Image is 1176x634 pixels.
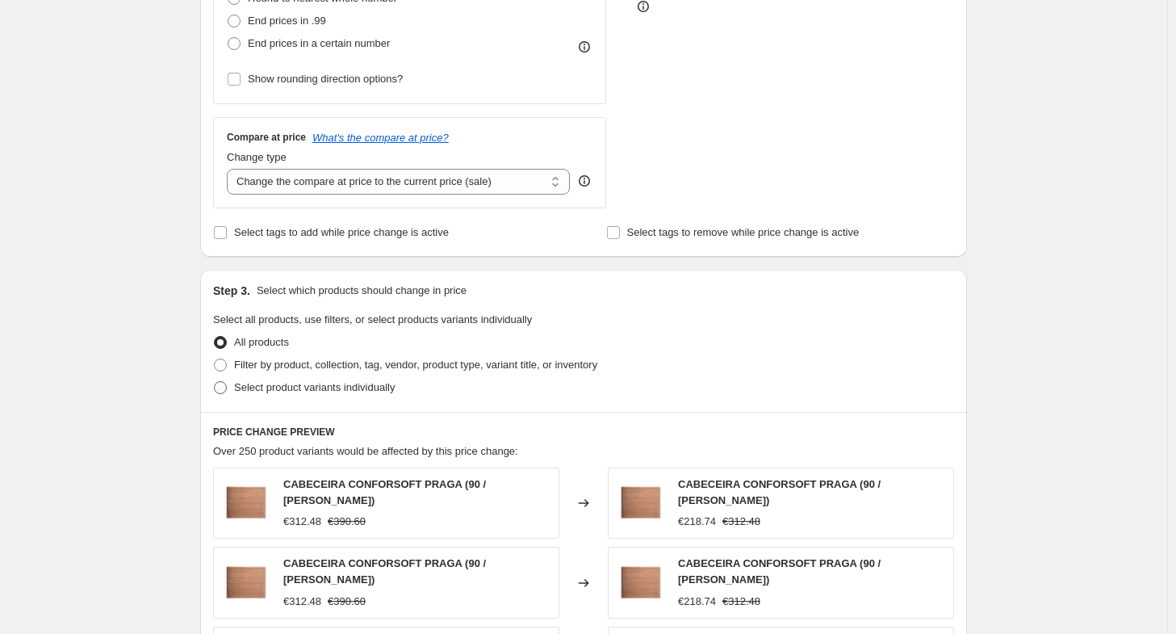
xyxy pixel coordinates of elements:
[328,594,366,610] strike: €390.60
[678,557,881,586] span: CABECEIRA CONFORSOFT PRAGA (90 / [PERSON_NAME])
[257,283,467,299] p: Select which products should change in price
[312,132,449,144] button: What's the compare at price?
[678,478,881,506] span: CABECEIRA CONFORSOFT PRAGA (90 / [PERSON_NAME])
[617,479,665,527] img: CABPRAGACONFOR1_80x.png
[234,336,289,348] span: All products
[627,226,860,238] span: Select tags to remove while price change is active
[722,594,760,610] strike: €312.48
[248,73,403,85] span: Show rounding direction options?
[213,283,250,299] h2: Step 3.
[227,131,306,144] h3: Compare at price
[283,478,486,506] span: CABECEIRA CONFORSOFT PRAGA (90 / [PERSON_NAME])
[234,359,597,371] span: Filter by product, collection, tag, vendor, product type, variant title, or inventory
[678,514,716,530] div: €218.74
[722,514,760,530] strike: €312.48
[576,173,592,189] div: help
[222,559,270,607] img: CABPRAGACONFOR1_80x.png
[283,557,486,586] span: CABECEIRA CONFORSOFT PRAGA (90 / [PERSON_NAME])
[234,226,449,238] span: Select tags to add while price change is active
[617,559,665,607] img: CABPRAGACONFOR1_80x.png
[213,426,954,439] h6: PRICE CHANGE PREVIEW
[248,15,326,27] span: End prices in .99
[283,514,321,530] div: €312.48
[234,381,395,393] span: Select product variants individually
[283,594,321,610] div: €312.48
[227,151,287,163] span: Change type
[213,313,532,325] span: Select all products, use filters, or select products variants individually
[213,445,518,457] span: Over 250 product variants would be affected by this price change:
[222,479,270,527] img: CABPRAGACONFOR1_80x.png
[678,594,716,610] div: €218.74
[248,37,390,49] span: End prices in a certain number
[328,514,366,530] strike: €390.60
